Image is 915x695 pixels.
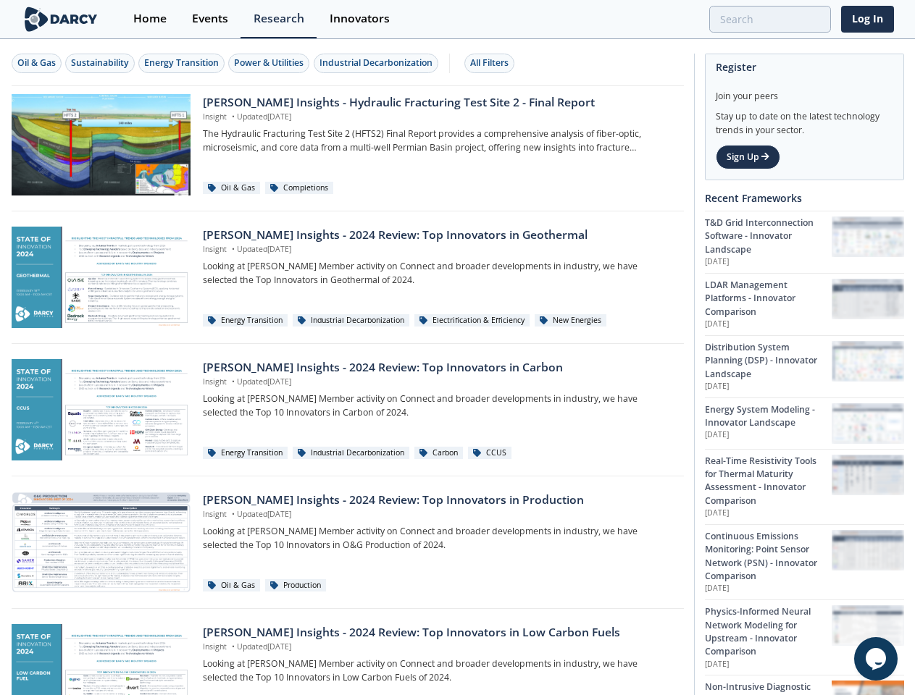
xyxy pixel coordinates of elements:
button: Energy Transition [138,54,225,73]
div: Power & Utilities [234,56,304,69]
div: [PERSON_NAME] Insights - 2024 Review: Top Innovators in Carbon [203,359,673,376]
div: [PERSON_NAME] Insights - 2024 Review: Top Innovators in Low Carbon Fuels [203,624,673,641]
p: Looking at [PERSON_NAME] Member activity on Connect and broader developments in industry, we have... [203,260,673,287]
button: All Filters [464,54,514,73]
span: • [229,376,237,387]
a: LDAR Management Platforms - Innovator Comparison [DATE] LDAR Management Platforms - Innovator Com... [705,273,904,335]
div: Recent Frameworks [705,185,904,211]
p: The Hydraulic Fracturing Test Site 2 (HFTS2) Final Report provides a comprehensive analysis of fi... [203,127,673,154]
div: Oil & Gas [17,56,56,69]
input: Advanced Search [709,6,831,33]
div: Energy Transition [203,447,288,460]
div: Energy Transition [144,56,219,69]
div: Completions [265,182,333,195]
div: Home [133,13,167,25]
a: Continuous Emissions Monitoring: Point Sensor Network (PSN) - Innovator Comparison [DATE] Continu... [705,524,904,599]
p: Looking at [PERSON_NAME] Member activity on Connect and broader developments in industry, we have... [203,392,673,419]
button: Power & Utilities [228,54,309,73]
div: Oil & Gas [203,182,260,195]
div: [PERSON_NAME] Insights - 2024 Review: Top Innovators in Production [203,492,673,509]
span: • [229,111,237,122]
p: Insight Updated [DATE] [203,376,673,388]
button: Industrial Decarbonization [314,54,438,73]
button: Oil & Gas [12,54,62,73]
div: [PERSON_NAME] Insights - 2024 Review: Top Innovators in Geothermal [203,227,673,244]
p: Looking at [PERSON_NAME] Member activity on Connect and broader developments in industry, we have... [203,525,673,552]
a: Darcy Insights - 2024 Review: Top Innovators in Geothermal preview [PERSON_NAME] Insights - 2024 ... [12,227,684,328]
p: [DATE] [705,659,832,670]
div: All Filters [470,56,509,69]
a: Sign Up [716,145,780,169]
img: logo-wide.svg [22,7,101,32]
div: Stay up to date on the latest technology trends in your sector. [716,103,893,137]
div: Register [716,54,893,80]
div: Join your peers [716,80,893,103]
div: Electrification & Efficiency [414,314,530,327]
p: [DATE] [705,583,832,594]
a: Darcy Insights - 2024 Review: Top Innovators in Carbon preview [PERSON_NAME] Insights - 2024 Revi... [12,359,684,460]
p: Insight Updated [DATE] [203,509,673,521]
p: Insight Updated [DATE] [203,111,673,123]
div: Continuous Emissions Monitoring: Point Sensor Network (PSN) - Innovator Comparison [705,530,832,584]
p: [DATE] [705,507,832,519]
p: [DATE] [705,319,832,330]
div: Physics-Informed Neural Network Modeling for Upstream - Innovator Comparison [705,605,832,659]
div: Energy Transition [203,314,288,327]
div: Energy System Modeling - Innovator Landscape [705,403,832,430]
div: T&D Grid Interconnection Software - Innovator Landscape [705,216,832,256]
iframe: chat widget [854,637,901,681]
div: Real-Time Resistivity Tools for Thermal Maturity Assessment - Innovator Comparison [705,455,832,508]
div: Production [265,579,326,592]
p: Insight Updated [DATE] [203,244,673,256]
div: CCUS [468,447,511,460]
a: Physics-Informed Neural Network Modeling for Upstream - Innovator Comparison [DATE] Physics-Infor... [705,599,904,675]
a: Log In [841,6,894,33]
p: Looking at [PERSON_NAME] Member activity on Connect and broader developments in industry, we have... [203,657,673,684]
div: Innovators [330,13,390,25]
div: Research [254,13,304,25]
a: Darcy Insights - Hydraulic Fracturing Test Site 2 - Final Report preview [PERSON_NAME] Insights -... [12,94,684,195]
div: Oil & Gas [203,579,260,592]
div: Distribution System Planning (DSP) - Innovator Landscape [705,341,832,381]
span: • [229,244,237,254]
span: • [229,509,237,519]
a: Distribution System Planning (DSP) - Innovator Landscape [DATE] Distribution System Planning (DSP... [705,335,904,397]
p: [DATE] [705,429,832,441]
a: Darcy Insights - 2024 Review: Top Innovators in Production preview [PERSON_NAME] Insights - 2024 ... [12,492,684,593]
p: [DATE] [705,381,832,392]
div: Industrial Decarbonization [293,314,409,327]
div: New Energies [535,314,606,327]
a: T&D Grid Interconnection Software - Innovator Landscape [DATE] T&D Grid Interconnection Software ... [705,211,904,273]
div: Sustainability [71,56,129,69]
p: Insight Updated [DATE] [203,641,673,653]
button: Sustainability [65,54,135,73]
div: Industrial Decarbonization [319,56,433,69]
p: [DATE] [705,256,832,268]
a: Real-Time Resistivity Tools for Thermal Maturity Assessment - Innovator Comparison [DATE] Real-Ti... [705,449,904,524]
div: LDAR Management Platforms - Innovator Comparison [705,279,832,319]
div: Events [192,13,228,25]
a: Energy System Modeling - Innovator Landscape [DATE] Energy System Modeling - Innovator Landscape ... [705,397,904,449]
span: • [229,641,237,652]
div: Carbon [414,447,463,460]
div: Industrial Decarbonization [293,447,409,460]
div: [PERSON_NAME] Insights - Hydraulic Fracturing Test Site 2 - Final Report [203,94,673,111]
